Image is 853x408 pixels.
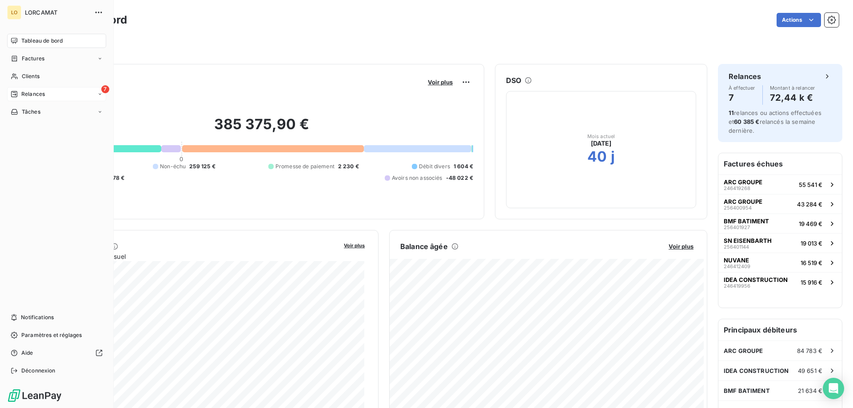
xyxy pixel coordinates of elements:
span: Paramètres et réglages [21,331,82,339]
span: 7 [101,85,109,93]
span: LORCAMAT [25,9,89,16]
span: Déconnexion [21,367,56,375]
span: Notifications [21,313,54,321]
span: 256400954 [724,205,752,210]
span: relances ou actions effectuées et relancés la semaine dernière. [729,109,821,134]
span: IDEA CONSTRUCTION [724,276,788,283]
h4: 7 [729,91,755,105]
span: À effectuer [729,85,755,91]
span: ARC GROUPE [724,347,763,354]
span: Mois actuel [587,134,615,139]
span: Aide [21,349,33,357]
span: NUVANE [724,257,749,264]
span: BMF BATIMENT [724,387,770,394]
span: Voir plus [344,242,365,249]
span: Non-échu [160,162,186,170]
span: 19 013 € [801,240,822,247]
span: 246412409 [724,264,750,269]
button: BMF BATIMENT25640192719 469 € [718,214,842,233]
span: BMF BATIMENT [724,218,769,225]
button: Voir plus [341,241,367,249]
h6: Relances [729,71,761,82]
span: 1 604 € [454,162,473,170]
h2: 385 375,90 € [50,115,473,142]
span: 15 916 € [801,279,822,286]
span: 21 634 € [798,387,822,394]
span: 84 783 € [797,347,822,354]
div: LO [7,5,21,20]
span: Relances [21,90,45,98]
span: Tâches [22,108,40,116]
a: Aide [7,346,106,360]
span: [DATE] [591,139,612,148]
span: Promesse de paiement [275,162,335,170]
span: 19 469 € [799,220,822,227]
h6: DSO [506,75,521,86]
span: Chiffre d'affaires mensuel [50,252,338,261]
span: 246419956 [724,283,750,289]
span: ARC GROUPE [724,178,762,186]
h6: Factures échues [718,153,842,174]
h2: j [611,148,615,166]
span: 256401144 [724,244,749,250]
span: SN EISENBARTH [724,237,772,244]
span: Tableau de bord [21,37,63,45]
button: NUVANE24641240916 519 € [718,253,842,272]
h6: Principaux débiteurs [718,319,842,341]
span: 256401927 [724,225,750,230]
span: 259 125 € [189,162,215,170]
button: ARC GROUPE24641926855 541 € [718,174,842,194]
span: Voir plus [669,243,694,250]
div: Open Intercom Messenger [823,378,844,399]
button: Actions [777,13,821,27]
img: Logo LeanPay [7,388,62,403]
span: 43 284 € [797,201,822,208]
span: Clients [22,72,40,80]
button: SN EISENBARTH25640114419 013 € [718,233,842,253]
span: ARC GROUPE [724,198,762,205]
span: 2 230 € [338,162,359,170]
h4: 72,44 k € [770,91,815,105]
span: 16 519 € [801,259,822,266]
span: Voir plus [428,79,453,86]
span: Débit divers [419,162,450,170]
button: ARC GROUPE25640095443 284 € [718,194,842,214]
span: Montant à relancer [770,85,815,91]
span: Avoirs non associés [392,174,442,182]
h2: 40 [587,148,607,166]
h6: Balance âgée [400,241,448,252]
span: -48 022 € [446,174,473,182]
span: 11 [729,109,734,116]
button: Voir plus [666,242,696,250]
span: IDEA CONSTRUCTION [724,367,789,374]
span: 246419268 [724,186,750,191]
button: Voir plus [425,78,455,86]
span: 60 385 € [734,118,759,125]
span: Factures [22,55,44,63]
span: 49 651 € [798,367,822,374]
button: IDEA CONSTRUCTION24641995615 916 € [718,272,842,292]
span: 55 541 € [799,181,822,188]
span: 0 [179,155,183,162]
